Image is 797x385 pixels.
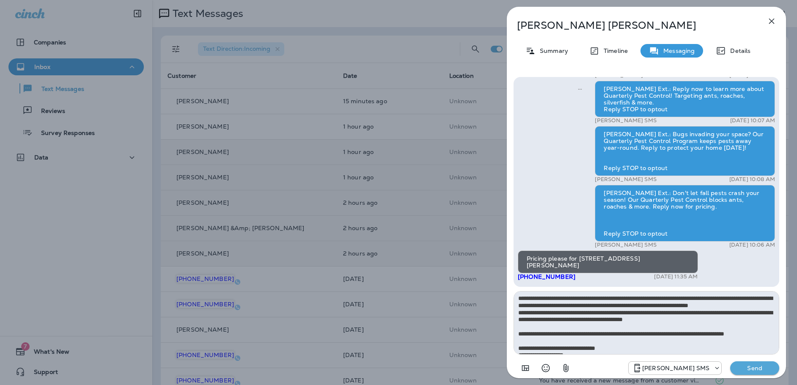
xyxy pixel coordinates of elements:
p: Timeline [599,47,628,54]
p: [PERSON_NAME] SMS [595,176,656,183]
span: Sent [578,85,582,92]
p: Messaging [659,47,695,54]
p: [DATE] 10:08 AM [729,176,775,183]
p: Send [737,364,772,372]
p: [PERSON_NAME] [PERSON_NAME] [517,19,748,31]
p: [PERSON_NAME] SMS [595,242,656,248]
p: Details [726,47,750,54]
p: [PERSON_NAME] SMS [595,117,656,124]
div: [PERSON_NAME] Ext.: Reply now to learn more about Quarterly Pest Control! Targeting ants, roaches... [595,81,775,117]
div: Pricing please for [STREET_ADDRESS][PERSON_NAME] [518,250,698,273]
div: +1 (757) 760-3335 [629,363,721,373]
button: Send [730,361,779,375]
p: [DATE] 11:35 AM [654,273,698,280]
div: [PERSON_NAME] Ext.: Don't let fall pests crash your season! Our Quarterly Pest Control blocks ant... [595,185,775,242]
button: Select an emoji [537,360,554,377]
p: [DATE] 10:07 AM [730,117,775,124]
p: Summary [536,47,568,54]
button: Add in a premade template [517,360,534,377]
p: [DATE] 10:06 AM [729,242,775,248]
span: [PHONE_NUMBER] [518,273,575,280]
p: [PERSON_NAME] SMS [642,365,709,371]
div: [PERSON_NAME] Ext.: Bugs invading your space? Our Quarterly Pest Control Program keeps pests away... [595,126,775,176]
